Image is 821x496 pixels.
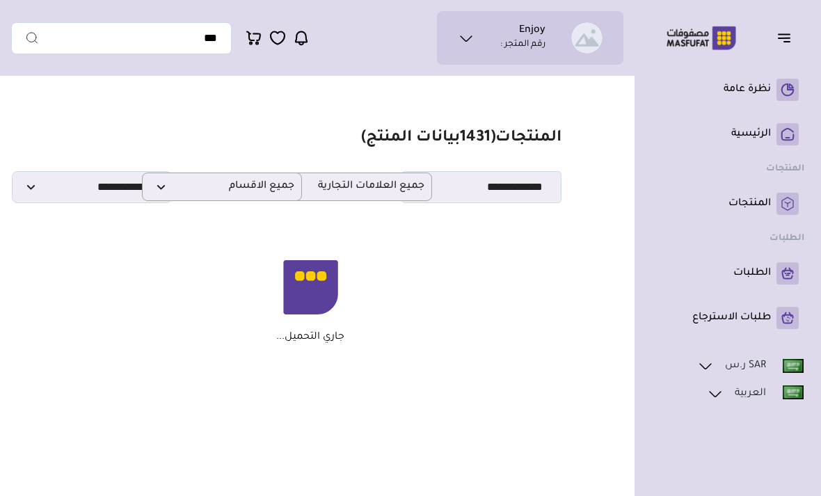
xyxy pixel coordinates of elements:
a: الرئيسية [657,123,799,145]
img: Eng [783,359,804,373]
h1: المنتجات [361,129,561,149]
p: الرئيسية [731,127,771,141]
span: جميع الاقسام [150,180,294,193]
a: الطلبات [657,262,799,285]
img: Logo [657,24,746,51]
p: المنتجات [728,197,771,211]
a: العربية [706,385,804,403]
p: جميع العلامات التجارية [272,173,432,201]
strong: المنتجات [766,164,804,174]
h1: Enjoy [519,24,545,38]
p: جاري التحميل... [276,331,344,344]
p: نظرة عامة [724,83,771,97]
iframe: Webchat Widget [741,416,804,479]
p: الطلبات [733,266,771,280]
span: جميع العلامات التجارية [280,180,424,193]
a: نظرة عامة [657,79,799,101]
a: المنتجات [657,193,799,215]
p: رقم المتجر : [500,38,545,52]
div: جميع العلامات التجارية [319,173,432,201]
a: SAR ر.س [696,357,804,375]
p: طلبات الاسترجاع [692,311,771,325]
a: طلبات الاسترجاع [657,307,799,329]
p: جميع الاقسام [142,173,302,201]
img: عبدالاله [571,22,603,54]
strong: الطلبات [770,234,804,243]
span: 1431 [460,130,491,147]
span: ( بيانات المنتج) [361,130,495,147]
div: جميع الاقسام [189,173,302,201]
